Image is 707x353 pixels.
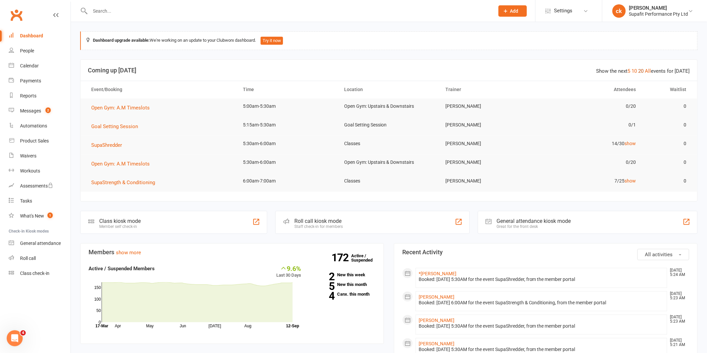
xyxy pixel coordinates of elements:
[541,173,642,189] td: 7/25
[237,98,338,114] td: 5:00am-5:30am
[294,218,343,224] div: Roll call kiosk mode
[20,256,36,261] div: Roll call
[499,5,527,17] button: Add
[439,117,541,133] td: [PERSON_NAME]
[91,122,143,130] button: Goal Setting Session
[9,28,70,43] a: Dashboard
[237,117,338,133] td: 5:15am-5:30am
[612,4,626,18] div: ck
[9,194,70,209] a: Tasks
[9,163,70,179] a: Workouts
[20,241,61,246] div: General attendance
[642,173,692,189] td: 0
[99,218,141,224] div: Class kiosk mode
[419,300,664,306] div: Booked: [DATE] 6:00AM for the event SupaStrength & Conditioning, from the member portal
[20,271,49,276] div: Class check-in
[9,133,70,148] a: Product Sales
[645,68,651,74] a: All
[311,273,376,277] a: 2New this week
[91,105,150,111] span: Open Gym: A.M Timeslots
[419,318,454,323] a: [PERSON_NAME]
[91,141,127,149] button: SupaShredder
[7,330,23,346] iframe: Intercom live chat
[277,265,301,272] div: 9.6%
[20,153,36,158] div: Waivers
[261,37,283,45] button: Try it now
[639,68,644,74] a: 20
[237,81,338,98] th: Time
[88,67,690,74] h3: Coming up [DATE]
[667,268,689,277] time: [DATE] 5:24 AM
[9,251,70,266] a: Roll call
[667,315,689,324] time: [DATE] 5:23 AM
[20,213,44,219] div: What's New
[338,117,439,133] td: Goal Setting Session
[642,117,692,133] td: 0
[45,107,51,113] span: 2
[642,136,692,151] td: 0
[311,281,335,291] strong: 5
[642,154,692,170] td: 0
[9,73,70,88] a: Payments
[351,249,381,267] a: 172Active / Suspended
[9,103,70,118] a: Messages 2
[402,249,689,256] h3: Recent Activity
[541,81,642,98] th: Attendees
[20,330,26,336] span: 4
[642,98,692,114] td: 0
[91,179,160,187] button: SupaStrength & Conditioning
[439,81,541,98] th: Trainer
[419,271,456,276] a: *[PERSON_NAME]
[91,161,150,167] span: Open Gym: A.M Timeslots
[628,68,630,74] a: 5
[20,138,49,143] div: Product Sales
[91,160,154,168] button: Open Gym: A.M Timeslots
[20,198,32,204] div: Tasks
[419,347,664,352] div: Booked: [DATE] 5:30AM for the event SupaShredder, from the member portal
[116,250,141,256] a: show more
[667,338,689,347] time: [DATE] 5:21 AM
[541,136,642,151] td: 14/30
[338,154,439,170] td: Open Gym: Upstairs & Downstairs
[20,63,39,68] div: Calendar
[510,8,519,14] span: Add
[624,141,636,146] a: show
[9,209,70,224] a: What's New1
[9,88,70,103] a: Reports
[20,108,41,113] div: Messages
[277,265,301,279] div: Last 30 Days
[9,118,70,133] a: Automations
[20,78,41,83] div: Payments
[632,68,637,74] a: 10
[20,33,43,38] div: Dashboard
[624,178,636,184] a: show
[629,5,688,11] div: [PERSON_NAME]
[99,224,141,229] div: Member self check-in
[419,341,454,346] a: [PERSON_NAME]
[20,183,53,189] div: Assessments
[9,266,70,281] a: Class kiosk mode
[439,136,541,151] td: [PERSON_NAME]
[439,173,541,189] td: [PERSON_NAME]
[419,294,454,300] a: [PERSON_NAME]
[338,98,439,114] td: Open Gym: Upstairs & Downstairs
[237,173,338,189] td: 6:00am-7:00am
[47,213,53,218] span: 1
[338,173,439,189] td: Classes
[91,180,155,186] span: SupaStrength & Conditioning
[20,48,34,53] div: People
[89,249,376,256] h3: Members
[497,218,571,224] div: General attendance kiosk mode
[9,148,70,163] a: Waivers
[497,224,571,229] div: Great for the front desk
[642,81,692,98] th: Waitlist
[311,291,335,301] strong: 4
[91,104,154,112] button: Open Gym: A.M Timeslots
[20,168,40,173] div: Workouts
[311,292,376,296] a: 4Canx. this month
[645,252,673,258] span: All activities
[20,93,36,98] div: Reports
[91,142,122,148] span: SupaShredder
[93,38,150,43] strong: Dashboard upgrade available:
[419,277,664,282] div: Booked: [DATE] 5:30AM for the event SupaShredder, from the member portal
